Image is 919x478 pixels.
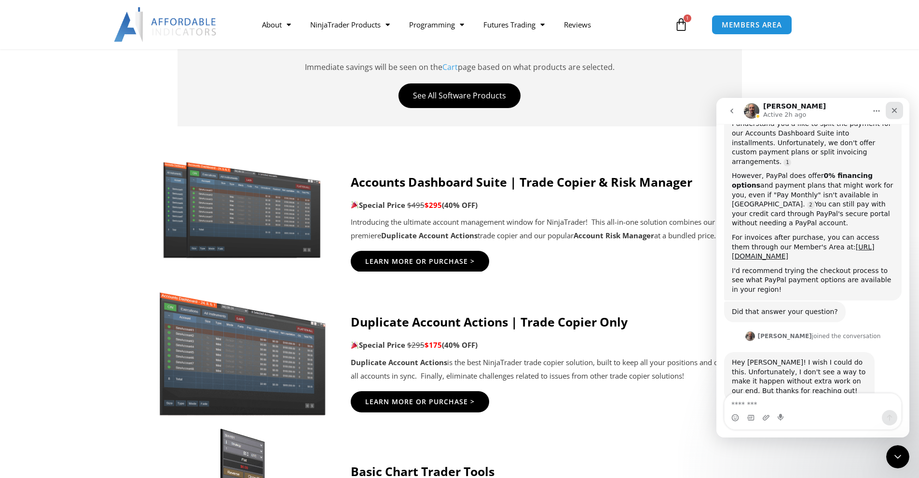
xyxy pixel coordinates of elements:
[399,14,474,36] a: Programming
[398,83,521,108] a: See All Software Products
[351,391,489,412] a: Learn More Or Purchase >
[365,398,475,405] span: Learn More Or Purchase >
[381,231,478,240] strong: Duplicate Account Actions
[425,340,442,350] span: $175
[712,15,792,35] a: MEMBERS AREA
[351,216,761,243] p: Introducing the ultimate account management window for NinjaTrader! This all-in-one solution comb...
[252,14,672,36] nav: Menu
[351,357,447,367] strong: Duplicate Account Actions
[886,445,909,468] iframe: Intercom live chat
[474,14,554,36] a: Futures Trading
[716,98,909,437] iframe: Intercom live chat
[351,251,489,272] a: Learn More Or Purchase >
[114,7,218,42] img: LogoAI | Affordable Indicators – NinjaTrader
[442,200,478,210] b: (40% OFF)
[351,356,761,383] p: is the best NinjaTrader trade copier solution, built to keep all your positions and orders across...
[351,314,761,329] h4: Duplicate Account Actions | Trade Copier Only
[351,201,358,208] img: 🎉
[442,62,458,72] a: Cart
[660,11,702,39] a: 1
[442,340,478,350] b: (40% OFF)
[722,21,782,28] span: MEMBERS AREA
[684,14,691,22] span: 1
[301,14,399,36] a: NinjaTrader Products
[158,158,327,260] img: Screenshot 2024-11-20 151221 | Affordable Indicators – NinjaTrader
[407,340,425,350] span: $295
[351,174,692,190] strong: Accounts Dashboard Suite | Trade Copier & Risk Manager
[425,200,442,210] span: $295
[554,14,601,36] a: Reviews
[158,282,327,416] img: Screenshot 2024-08-26 15414455555 | Affordable Indicators – NinjaTrader
[192,48,727,74] p: Immediate savings will be seen on the page based on what products are selected.
[252,14,301,36] a: About
[351,341,358,349] img: 🎉
[351,200,405,210] strong: Special Price
[407,200,425,210] span: $495
[351,340,405,350] strong: Special Price
[365,258,475,265] span: Learn More Or Purchase >
[574,231,654,240] strong: Account Risk Manager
